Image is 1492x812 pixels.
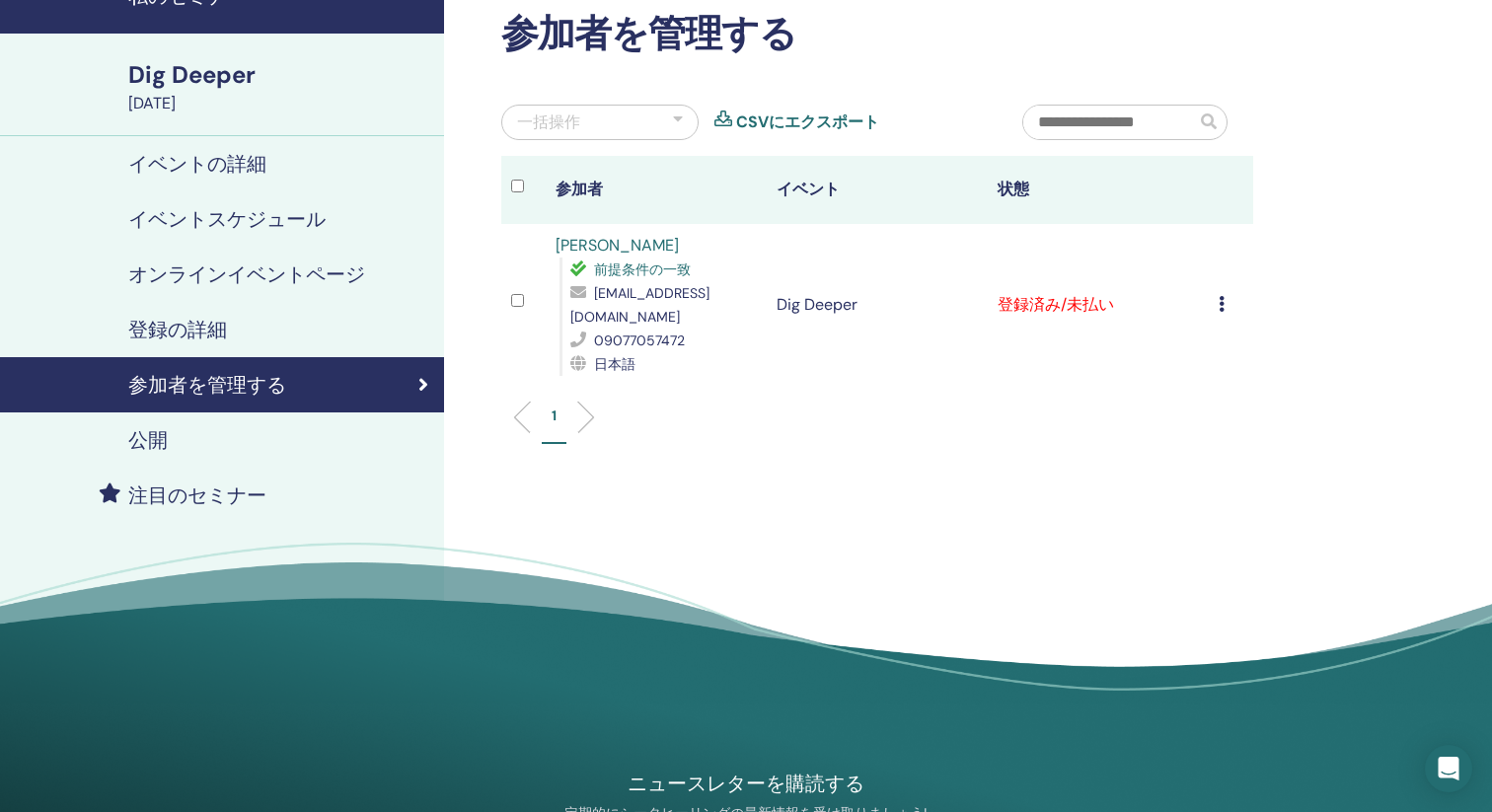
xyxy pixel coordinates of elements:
span: 日本語 [594,355,635,373]
th: イベント [767,156,988,224]
span: [EMAIL_ADDRESS][DOMAIN_NAME] [570,284,709,326]
div: Dig Deeper [128,58,432,92]
h4: ニュースレターを購読する [518,771,974,797]
span: 前提条件の一致 [594,260,691,278]
th: 状態 [988,156,1209,224]
h4: 参加者を管理する [128,373,286,397]
a: Dig Deeper[DATE] [116,58,444,115]
div: Open Intercom Messenger [1425,745,1472,792]
div: [DATE] [128,92,432,115]
h4: イベントスケジュール [128,207,326,231]
a: [PERSON_NAME] [556,235,679,256]
th: 参加者 [546,156,767,224]
div: 一括操作 [517,111,580,134]
a: CSVにエクスポート [736,111,879,134]
h4: 公開 [128,428,168,452]
td: Dig Deeper [767,224,988,386]
p: 1 [552,406,557,426]
h4: オンラインイベントページ [128,262,365,286]
span: 09077057472 [594,332,685,349]
h4: 注目のセミナー [128,483,266,507]
h4: 登録の詳細 [128,318,227,341]
h4: イベントの詳細 [128,152,266,176]
h2: 参加者を管理する [501,12,1253,57]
